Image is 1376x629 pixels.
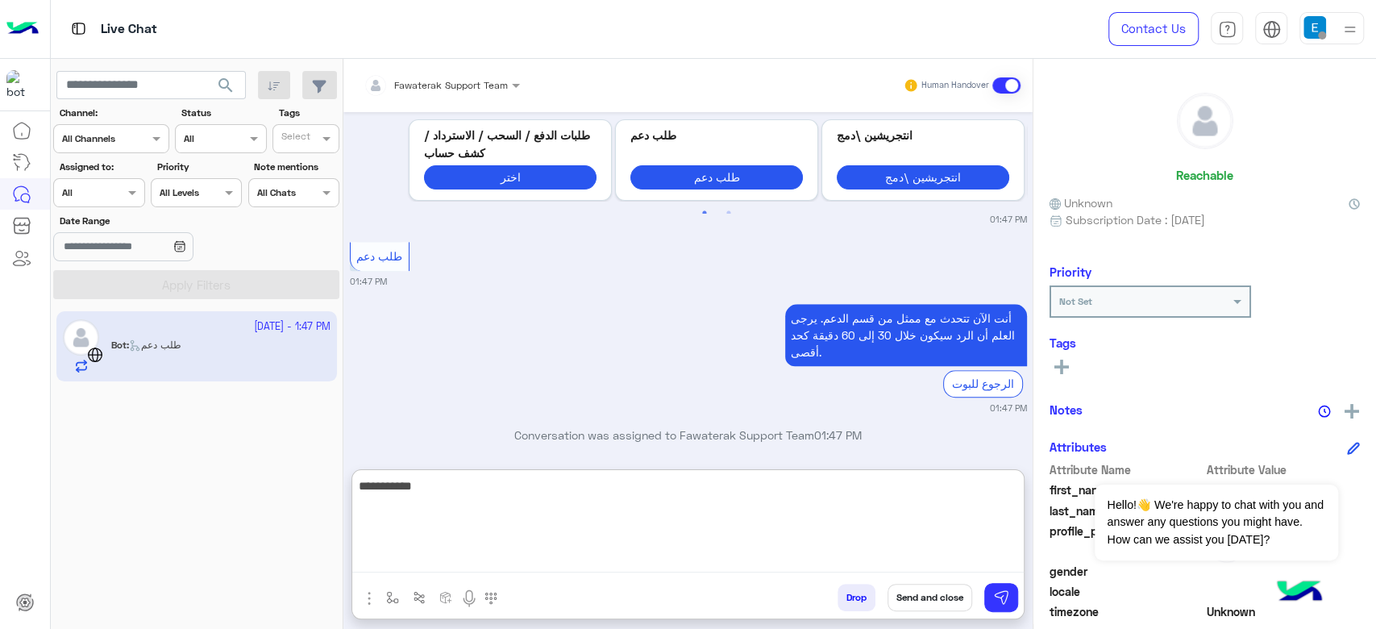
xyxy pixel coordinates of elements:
img: tab [1262,20,1281,39]
button: select flow [380,584,406,610]
p: Conversation was assigned to Fawaterak Support Team [350,427,1027,444]
small: 01:47 PM [990,213,1027,226]
div: الرجوع للبوت [943,370,1023,397]
span: null [1207,563,1361,580]
button: create order [433,584,459,610]
h6: Tags [1050,335,1360,350]
span: Subscription Date : [DATE] [1066,211,1205,228]
span: Unknown [1207,603,1361,620]
button: Apply Filters [53,270,339,299]
h6: Notes [1050,402,1083,417]
b: Not Set [1059,295,1092,307]
a: Contact Us [1108,12,1199,46]
span: Unknown [1050,194,1112,211]
button: search [206,71,246,106]
img: add [1345,404,1359,419]
span: 01:47 PM [814,428,862,442]
img: Logo [6,12,39,46]
button: Send and close [888,584,972,611]
span: null [1207,583,1361,600]
button: Drop [838,584,875,611]
small: 01:47 PM [350,275,387,288]
div: Select [279,129,310,148]
img: profile [1340,19,1360,40]
span: last_name [1050,502,1203,519]
span: first_name [1050,481,1203,498]
h6: Reachable [1176,168,1233,182]
label: Note mentions [254,160,337,174]
img: notes [1318,405,1331,418]
span: Hello!👋 We're happy to chat with you and answer any questions you might have. How can we assist y... [1095,485,1337,560]
img: select flow [386,591,399,604]
button: Trigger scenario [406,584,433,610]
img: tab [69,19,89,39]
label: Channel: [60,106,168,120]
h6: Priority [1050,265,1091,279]
span: profile_pic [1050,523,1203,560]
p: انتجريشين \دمج [837,127,1009,144]
img: userImage [1303,16,1326,39]
label: Priority [157,160,240,174]
a: tab [1211,12,1243,46]
img: hulul-logo.png [1271,564,1328,621]
span: Fawaterak Support Team [394,79,508,91]
button: اختر [424,165,597,189]
p: 18/9/2025, 1:47 PM [785,304,1027,366]
img: send message [993,589,1009,606]
img: tab [1218,20,1237,39]
img: create order [439,591,452,604]
small: 01:47 PM [990,402,1027,414]
label: Date Range [60,214,240,228]
h6: Attributes [1050,439,1107,454]
span: gender [1050,563,1203,580]
button: انتجريشين \دمج [837,165,1009,189]
label: Tags [279,106,338,120]
span: locale [1050,583,1203,600]
button: طلب دعم [630,165,803,189]
p: Live Chat [101,19,157,40]
img: Trigger scenario [413,591,426,604]
button: 2 of 2 [721,205,737,221]
button: 1 of 2 [696,205,713,221]
span: طلب دعم [356,249,402,263]
img: send attachment [360,589,379,608]
img: make a call [484,592,497,605]
span: search [216,76,235,95]
span: timezone [1050,603,1203,620]
p: طلب دعم [630,127,803,144]
p: طلبات الدفع / السحب / الاسترداد / كشف حساب [424,127,597,161]
small: Human Handover [921,79,989,92]
img: defaultAdmin.png [1178,94,1233,148]
img: 171468393613305 [6,70,35,99]
span: Attribute Name [1050,461,1203,478]
label: Assigned to: [60,160,143,174]
label: Status [181,106,264,120]
img: send voice note [459,589,479,608]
